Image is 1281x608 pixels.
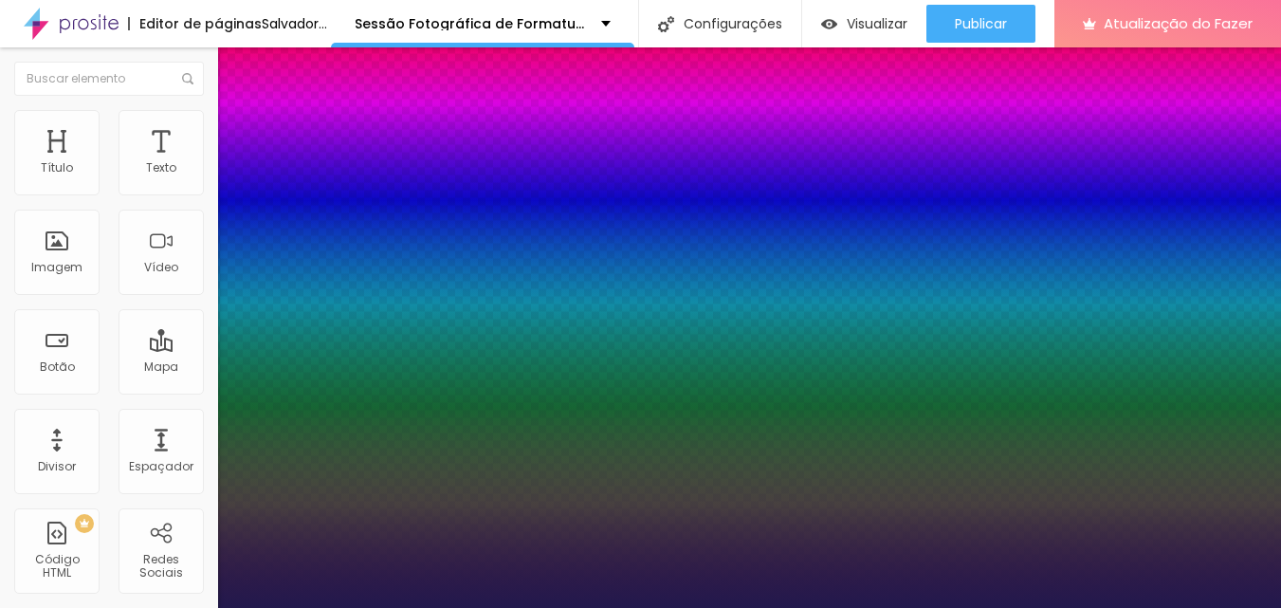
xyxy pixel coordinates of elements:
font: Vídeo [144,259,178,275]
img: view-1.svg [821,16,837,32]
font: Mapa [144,359,178,375]
font: Redes Sociais [139,551,183,580]
img: Ícone [182,73,193,84]
input: Buscar elemento [14,62,204,96]
font: Código HTML [35,551,80,580]
font: Título [41,159,73,175]
button: Visualizar [802,5,926,43]
font: Configurações [684,14,782,33]
font: Sessão Fotográfica de Formatura [355,14,591,33]
img: Ícone [658,16,674,32]
font: Visualizar [847,14,907,33]
font: Atualização do Fazer [1104,13,1253,33]
font: Divisor [38,458,76,474]
font: Publicar [955,14,1007,33]
font: Editor de páginas [139,14,262,33]
button: Publicar [926,5,1035,43]
font: Texto [146,159,176,175]
font: Imagem [31,259,82,275]
font: Botão [40,359,75,375]
font: Espaçador [129,458,193,474]
font: Salvador... [262,14,327,33]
